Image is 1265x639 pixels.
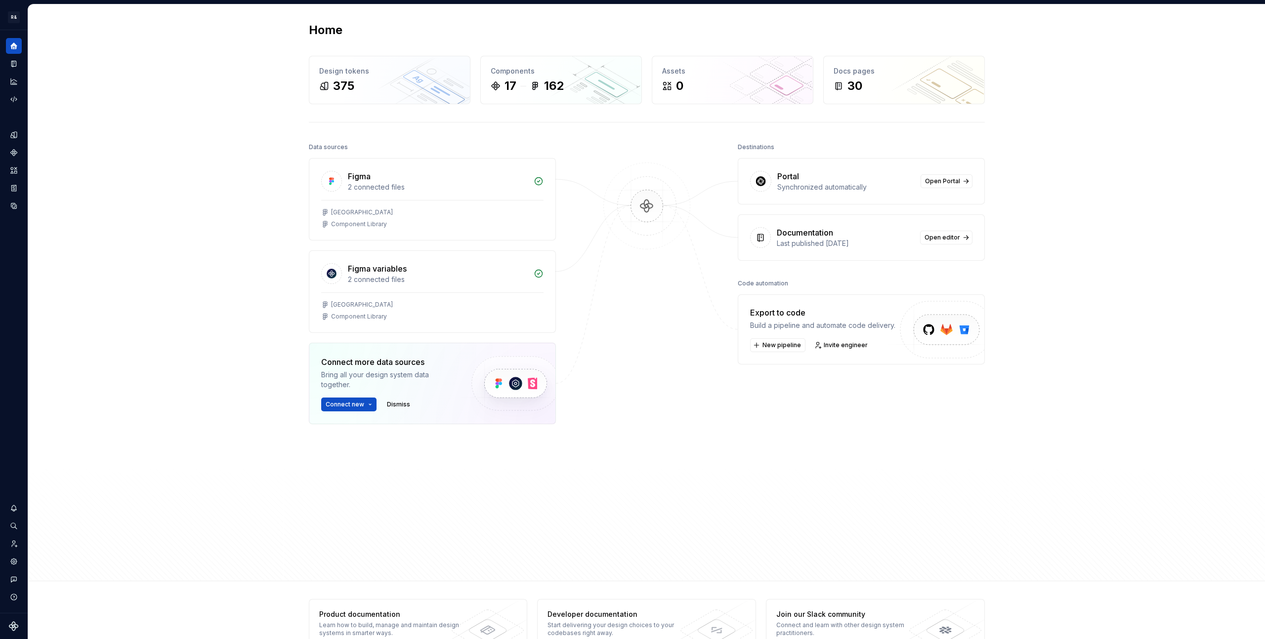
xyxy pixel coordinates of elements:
[348,275,528,284] div: 2 connected files
[811,338,872,352] a: Invite engineer
[8,11,20,23] div: R&
[823,56,985,104] a: Docs pages30
[309,250,556,333] a: Figma variables2 connected files[GEOGRAPHIC_DATA]Component Library
[309,56,470,104] a: Design tokens375
[321,356,455,368] div: Connect more data sources
[750,338,805,352] button: New pipeline
[348,182,528,192] div: 2 connected files
[750,307,895,319] div: Export to code
[738,140,774,154] div: Destinations
[6,162,22,178] a: Assets
[6,91,22,107] a: Code automation
[326,400,364,408] span: Connect new
[652,56,813,104] a: Assets0
[333,78,354,94] div: 375
[6,74,22,89] a: Analytics
[6,127,22,143] a: Design tokens
[321,370,455,390] div: Bring all your design system data together.
[309,22,342,38] h2: Home
[319,621,463,637] div: Learn how to build, manage and maintain design systems in smarter ways.
[662,66,803,76] div: Assets
[331,301,393,309] div: [GEOGRAPHIC_DATA]
[738,277,788,290] div: Code automation
[776,609,920,619] div: Join our Slack community
[382,398,415,411] button: Dismiss
[480,56,642,104] a: Components17162
[750,320,895,330] div: Build a pipeline and automate code delivery.
[834,66,974,76] div: Docs pages
[6,38,22,54] a: Home
[548,621,691,637] div: Start delivering your design choices to your codebases right away.
[348,263,407,275] div: Figma variables
[6,518,22,534] button: Search ⌘K
[920,231,972,244] a: Open editor
[6,180,22,196] a: Storybook stories
[331,313,387,320] div: Component Library
[6,500,22,516] button: Notifications
[9,621,19,631] svg: Supernova Logo
[544,78,564,94] div: 162
[777,227,833,239] div: Documentation
[776,621,920,637] div: Connect and learn with other design system practitioners.
[6,145,22,160] a: Components
[777,239,914,248] div: Last published [DATE]
[6,56,22,72] a: Documentation
[491,66,632,76] div: Components
[505,78,516,94] div: 17
[6,571,22,587] button: Contact support
[777,170,799,182] div: Portal
[309,158,556,240] a: Figma2 connected files[GEOGRAPHIC_DATA]Component Library
[925,234,960,241] span: Open editor
[6,554,22,569] a: Settings
[548,609,691,619] div: Developer documentation
[925,177,960,185] span: Open Portal
[921,174,972,188] a: Open Portal
[2,6,26,28] button: R&
[319,609,463,619] div: Product documentation
[777,182,915,192] div: Synchronized automatically
[762,341,801,349] span: New pipeline
[847,78,862,94] div: 30
[348,170,371,182] div: Figma
[331,208,393,216] div: [GEOGRAPHIC_DATA]
[331,220,387,228] div: Component Library
[676,78,683,94] div: 0
[6,198,22,214] a: Data sources
[319,66,460,76] div: Design tokens
[824,341,868,349] span: Invite engineer
[6,536,22,552] a: Invite team
[387,400,410,408] span: Dismiss
[309,140,348,154] div: Data sources
[321,398,377,411] button: Connect new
